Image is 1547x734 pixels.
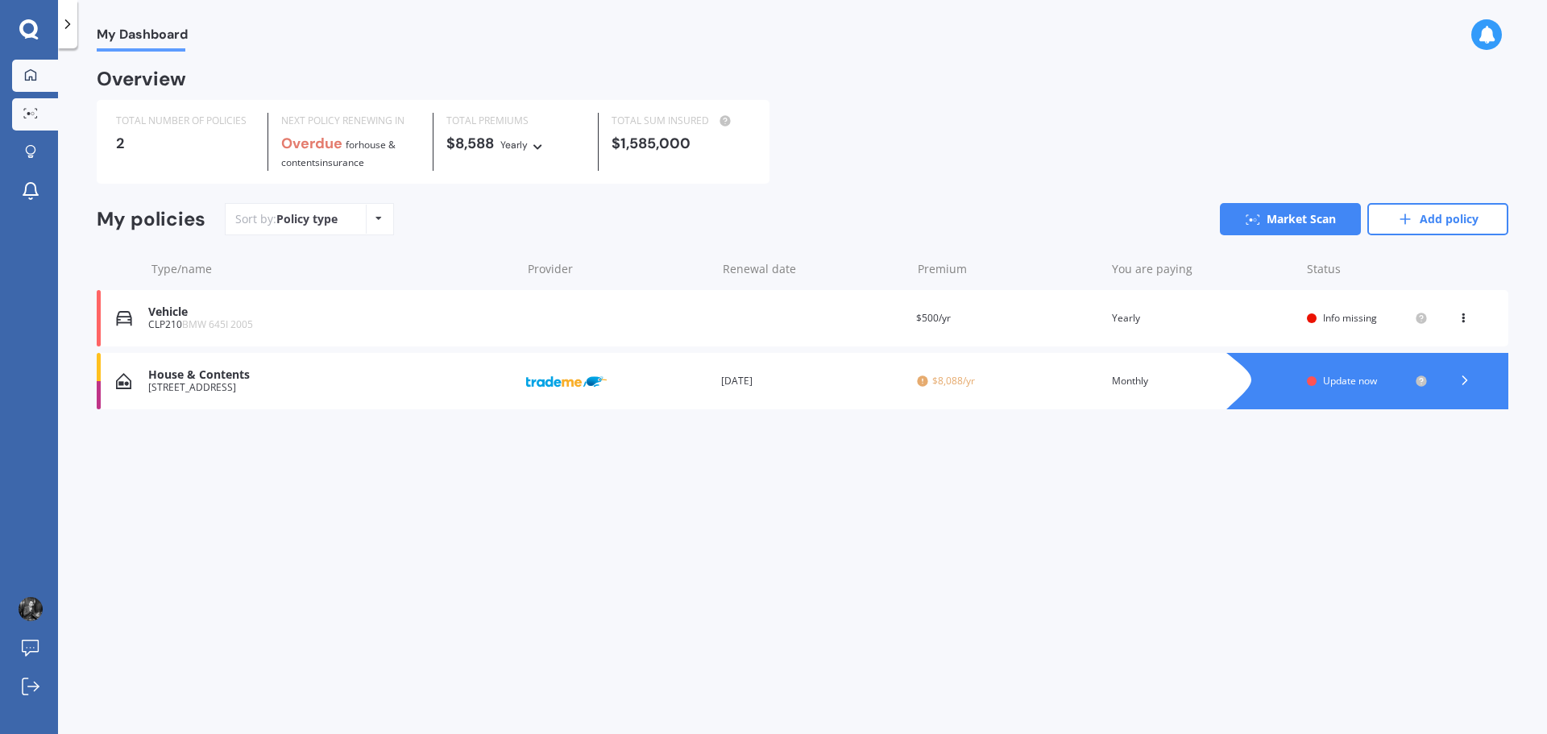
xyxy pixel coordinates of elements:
div: Status [1307,261,1428,277]
div: My policies [97,208,205,231]
div: Sort by: [235,211,338,227]
img: Trade Me Insurance [526,366,607,396]
div: Monthly [1112,373,1294,389]
div: Yearly [500,137,528,153]
div: House & Contents [148,368,513,382]
img: Vehicle [116,310,132,326]
div: Policy type [276,211,338,227]
div: 2 [116,135,255,151]
div: $8,588 [446,135,585,153]
div: Yearly [1112,310,1294,326]
div: Renewal date [723,261,905,277]
img: ACg8ocKc4GJlAejQo8bvcdjmZydrcQMpRfoFncFHiPATqxQqBLrpTtZ8hg=s96-c [19,597,43,621]
div: $1,585,000 [612,135,750,151]
div: NEXT POLICY RENEWING IN [281,113,420,129]
div: CLP210 [148,319,513,330]
div: Overview [97,71,186,87]
span: My Dashboard [97,27,188,48]
span: Update now [1323,374,1377,388]
img: House & Contents [116,373,131,389]
div: You are paying [1112,261,1294,277]
div: TOTAL SUM INSURED [612,113,750,129]
div: TOTAL NUMBER OF POLICIES [116,113,255,129]
div: Type/name [151,261,515,277]
div: Provider [528,261,710,277]
span: BMW 645I 2005 [182,317,253,331]
a: Add policy [1367,203,1508,235]
div: TOTAL PREMIUMS [446,113,585,129]
div: Premium [918,261,1100,277]
a: Market Scan [1220,203,1361,235]
b: Overdue [281,134,342,153]
div: [DATE] [721,373,903,389]
span: $8,088/yr [916,373,1098,389]
span: Info missing [1323,311,1377,325]
div: [STREET_ADDRESS] [148,382,513,393]
span: $500/yr [916,311,951,325]
div: Vehicle [148,305,513,319]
